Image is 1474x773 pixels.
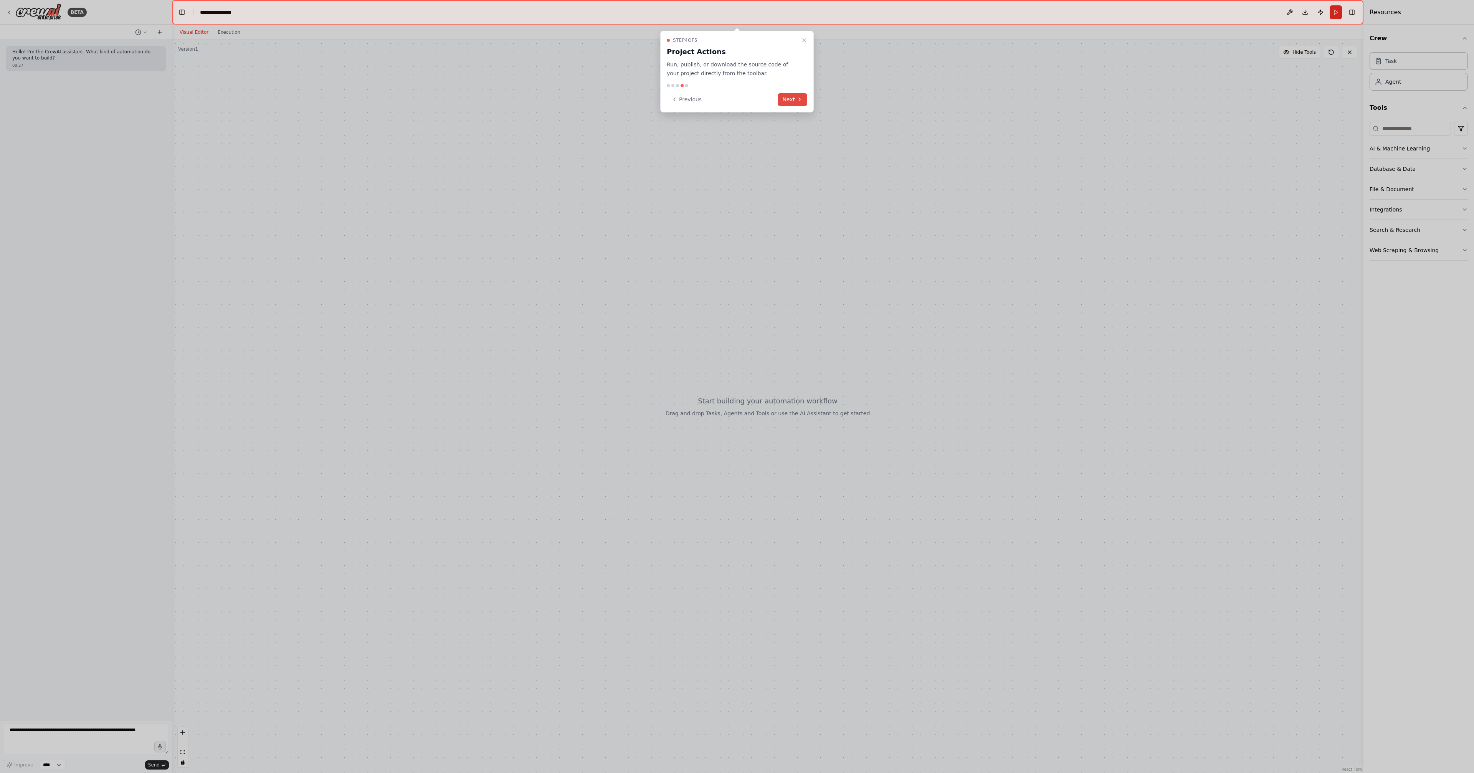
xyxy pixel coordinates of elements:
button: Next [778,93,807,106]
button: Previous [667,93,706,106]
p: Run, publish, or download the source code of your project directly from the toolbar. [667,60,798,78]
span: Step 4 of 5 [673,37,697,43]
h3: Project Actions [667,46,798,57]
button: Close walkthrough [800,36,809,45]
button: Hide left sidebar [177,7,187,18]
